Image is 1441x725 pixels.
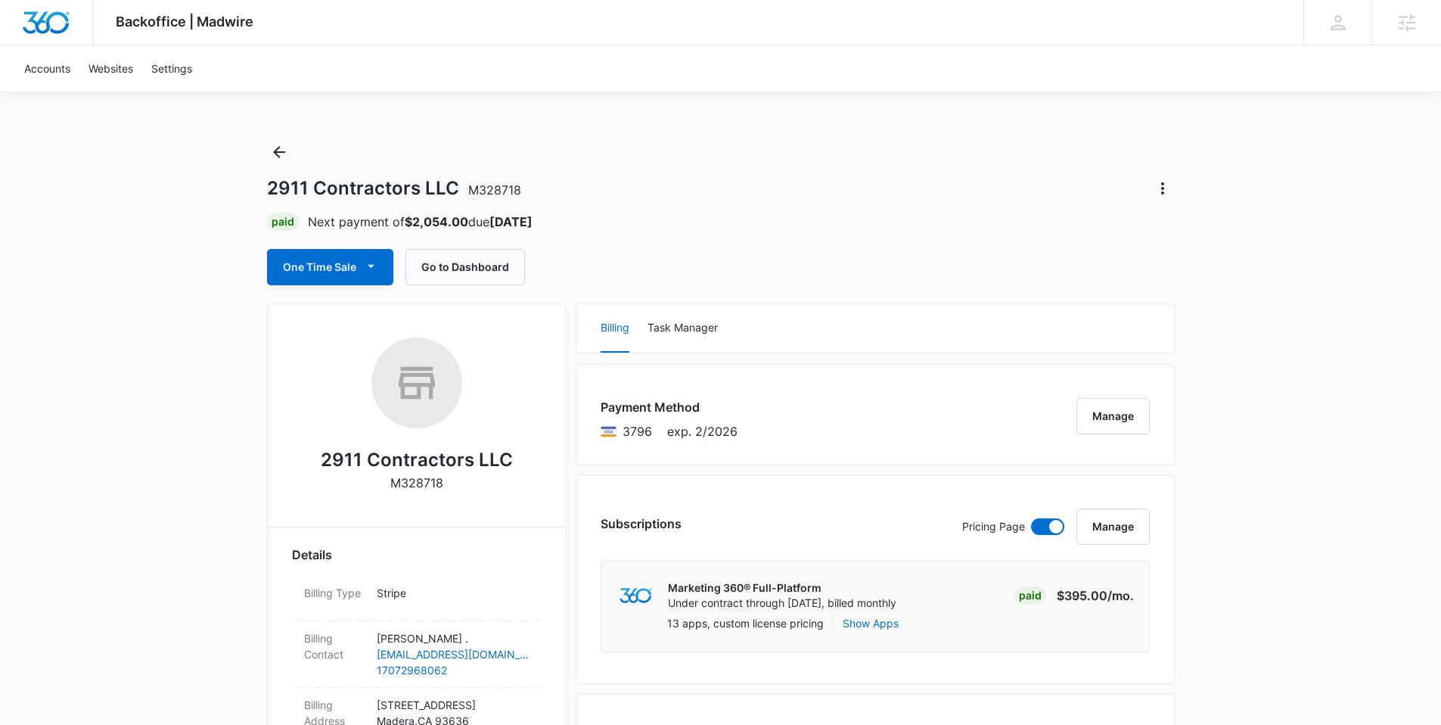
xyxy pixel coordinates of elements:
[267,140,291,164] button: Back
[601,398,738,416] h3: Payment Method
[116,14,253,30] span: Backoffice | Madwire
[15,45,79,92] a: Accounts
[1151,176,1175,201] button: Actions
[267,177,521,200] h1: 2911 Contractors LLC
[1076,509,1150,545] button: Manage
[601,515,682,533] h3: Subscriptions
[667,615,824,631] p: 13 apps, custom license pricing
[405,214,468,229] strong: $2,054.00
[1014,587,1046,605] div: Paid
[292,621,542,688] div: Billing Contact[PERSON_NAME] .[EMAIL_ADDRESS][DOMAIN_NAME]17072968062
[390,474,443,492] p: M328718
[377,630,530,646] p: [PERSON_NAME] .
[308,213,533,231] p: Next payment of due
[623,422,652,440] span: Visa ending with
[648,304,718,353] button: Task Manager
[267,249,393,285] button: One Time Sale
[1107,588,1134,603] span: /mo.
[321,447,513,474] h2: 2911 Contractors LLC
[292,576,542,621] div: Billing TypeStripe
[377,585,530,601] p: Stripe
[304,585,365,601] dt: Billing Type
[377,662,530,678] a: 17072968062
[1057,587,1134,605] p: $395.00
[292,546,332,564] span: Details
[668,580,896,596] p: Marketing 360® Full-Platform
[142,45,201,92] a: Settings
[79,45,142,92] a: Websites
[267,213,299,231] div: Paid
[1076,398,1150,434] button: Manage
[405,249,525,285] button: Go to Dashboard
[304,630,365,662] dt: Billing Contact
[668,596,896,611] p: Under contract through [DATE], billed monthly
[489,214,533,229] strong: [DATE]
[468,182,521,198] span: M328718
[377,646,530,662] a: [EMAIL_ADDRESS][DOMAIN_NAME]
[620,588,652,604] img: marketing360Logo
[667,422,738,440] span: exp. 2/2026
[601,304,629,353] button: Billing
[962,518,1025,535] p: Pricing Page
[843,615,899,631] button: Show Apps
